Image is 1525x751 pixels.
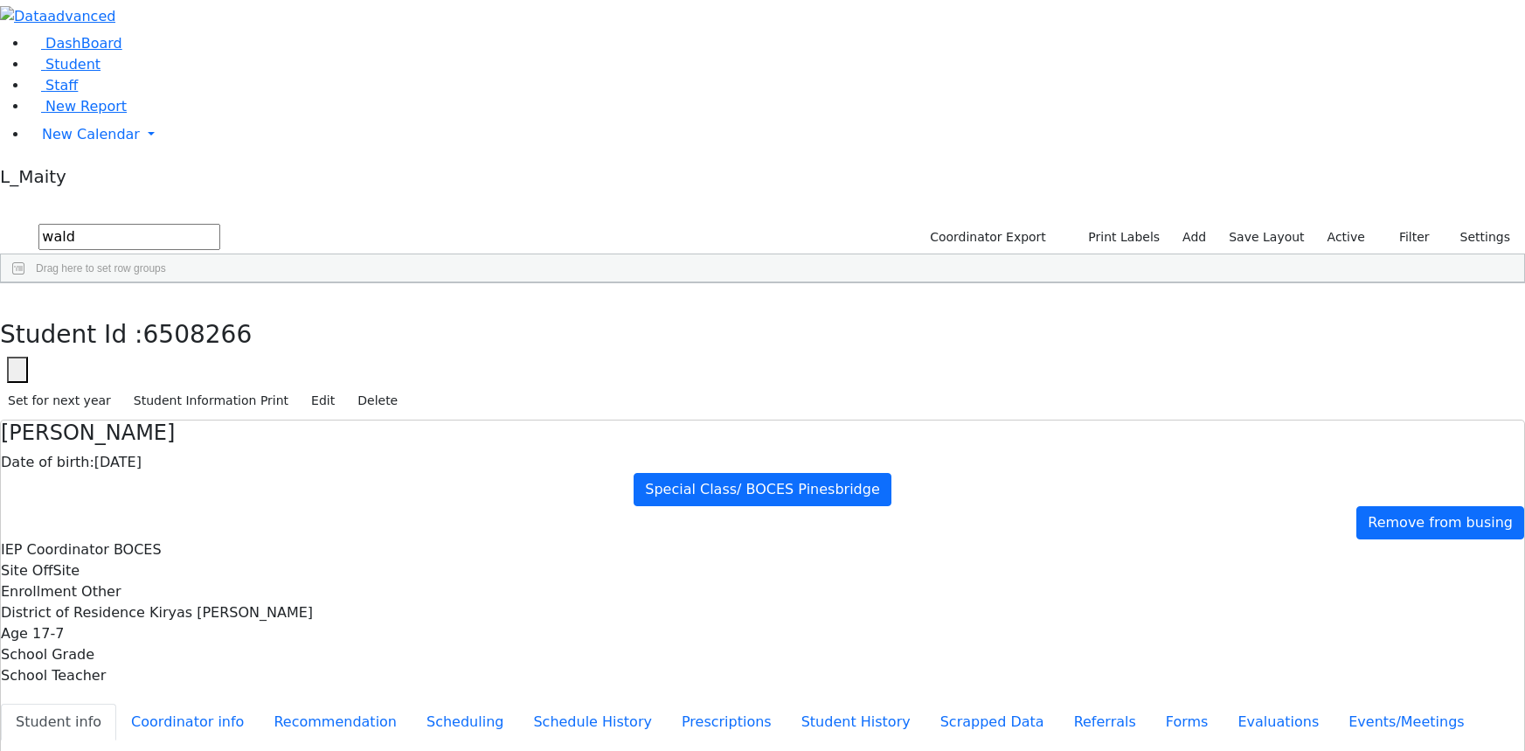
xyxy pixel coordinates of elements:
[1334,704,1479,741] button: Events/Meetings
[1,602,145,623] label: District of Residence
[28,35,122,52] a: DashBoard
[32,562,80,579] span: OffSite
[42,126,140,143] span: New Calendar
[149,604,313,621] span: Kiryas [PERSON_NAME]
[1320,224,1373,251] label: Active
[518,704,667,741] button: Schedule History
[28,117,1525,152] a: New Calendar
[81,583,121,600] span: Other
[412,704,518,741] button: Scheduling
[634,473,891,506] a: Special Class/ BOCES Pinesbridge
[1,452,1524,473] div: [DATE]
[667,704,787,741] button: Prescriptions
[126,387,296,414] button: Student Information Print
[38,224,220,250] input: Search
[143,320,253,349] span: 6508266
[1068,224,1168,251] button: Print Labels
[1,704,116,741] button: Student info
[1151,704,1223,741] button: Forms
[1,452,94,473] label: Date of birth:
[1,560,28,581] label: Site
[45,98,127,115] span: New Report
[1,539,109,560] label: IEP Coordinator
[1376,224,1438,251] button: Filter
[45,35,122,52] span: DashBoard
[1223,704,1334,741] button: Evaluations
[1,644,94,665] label: School Grade
[350,387,406,414] button: Delete
[114,541,162,558] span: BOCES
[45,77,78,94] span: Staff
[116,704,259,741] button: Coordinator info
[36,262,166,275] span: Drag here to set row groups
[32,625,64,642] span: 17-7
[918,224,1054,251] button: Coordinator Export
[1175,224,1214,251] a: Add
[28,56,101,73] a: Student
[1,581,77,602] label: Enrollment
[45,56,101,73] span: Student
[1,665,106,686] label: School Teacher
[28,77,78,94] a: Staff
[1,421,1524,446] h4: [PERSON_NAME]
[1059,704,1151,741] button: Referrals
[925,704,1059,741] button: Scrapped Data
[28,98,127,115] a: New Report
[303,387,343,414] button: Edit
[1368,514,1513,531] span: Remove from busing
[1356,506,1524,539] a: Remove from busing
[259,704,412,741] button: Recommendation
[787,704,925,741] button: Student History
[1,623,28,644] label: Age
[1221,224,1312,251] button: Save Layout
[1438,224,1518,251] button: Settings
